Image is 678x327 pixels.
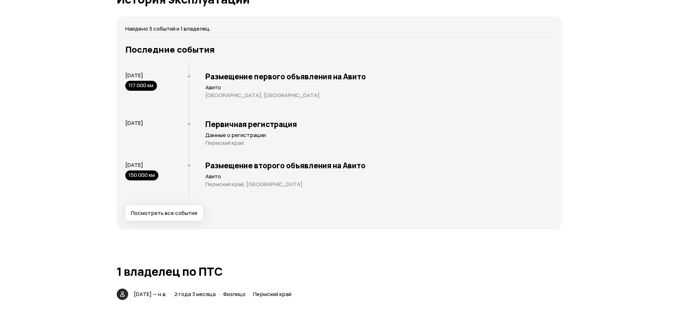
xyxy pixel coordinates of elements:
p: Авито [205,173,553,180]
span: [DATE] [125,161,143,169]
p: Данные о регистрации [205,132,553,139]
span: · [170,288,172,300]
span: [DATE] [125,119,143,127]
p: [GEOGRAPHIC_DATA], [GEOGRAPHIC_DATA] [205,92,553,99]
span: [DATE] [125,72,143,79]
span: Пермский край [253,290,291,298]
h3: Первичная регистрация [205,120,553,129]
div: 117 000 км [125,81,157,91]
button: Посмотреть все события [125,205,203,221]
span: · [248,288,250,300]
h3: Размещение первого объявления на Авито [205,72,553,81]
p: Пермский край, [GEOGRAPHIC_DATA] [205,181,553,188]
span: · [219,288,220,300]
p: Пермский край [205,139,553,147]
p: Авито [205,84,553,91]
h3: Последние события [125,44,553,54]
span: Физлицо [223,290,246,298]
span: Посмотреть все события [131,210,197,217]
h1: 1 владелец по ПТС [117,265,562,278]
h3: Размещение второго объявления на Авито [205,161,553,170]
div: 150 000 км [125,170,158,180]
span: [DATE] — н.в. [134,290,167,298]
p: Найдено 5 событий и 1 владелец. [125,25,553,33]
span: 2 года 3 месяца [174,290,216,298]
